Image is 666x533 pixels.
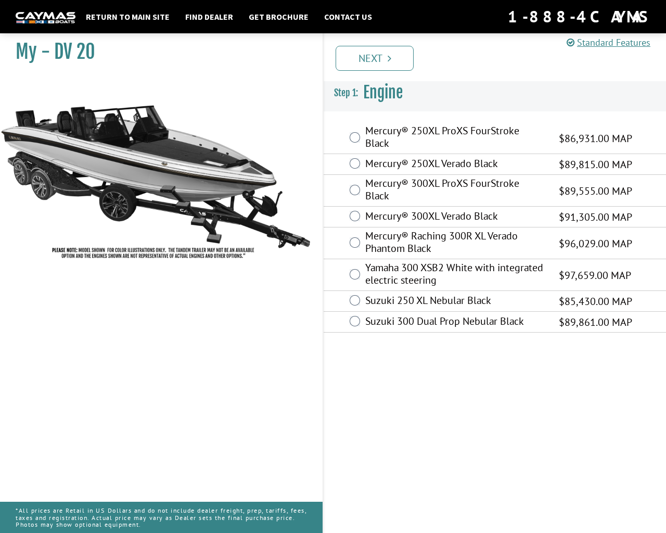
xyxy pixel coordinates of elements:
label: Mercury® 250XL ProXS FourStroke Black [365,124,546,152]
label: Suzuki 250 XL Nebular Black [365,294,546,309]
ul: Pagination [333,44,666,71]
label: Mercury® 300XL Verado Black [365,210,546,225]
label: Mercury® 300XL ProXS FourStroke Black [365,177,546,205]
a: Return to main site [81,10,175,23]
span: $85,430.00 MAP [559,294,632,309]
span: $97,659.00 MAP [559,268,631,283]
span: $89,555.00 MAP [559,183,632,199]
img: white-logo-c9c8dbefe5ff5ceceb0f0178aa75bf4bb51f6bca0971e226c86eb53dfe498488.png [16,12,75,23]
a: Standard Features [567,36,650,48]
a: Next [336,46,414,71]
span: $91,305.00 MAP [559,209,632,225]
label: Mercury® 250XL Verado Black [365,157,546,172]
a: Contact Us [319,10,377,23]
h3: Engine [324,73,666,112]
label: Suzuki 300 Dual Prop Nebular Black [365,315,546,330]
span: $89,815.00 MAP [559,157,632,172]
span: $89,861.00 MAP [559,314,632,330]
p: *All prices are Retail in US Dollars and do not include dealer freight, prep, tariffs, fees, taxe... [16,502,307,533]
a: Get Brochure [244,10,314,23]
h1: My - DV 20 [16,40,297,64]
span: $96,029.00 MAP [559,236,632,251]
a: Find Dealer [180,10,238,23]
label: Yamaha 300 XSB2 White with integrated electric steering [365,261,546,289]
span: $86,931.00 MAP [559,131,632,146]
label: Mercury® Raching 300R XL Verado Phantom Black [365,230,546,257]
div: 1-888-4CAYMAS [508,5,650,28]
